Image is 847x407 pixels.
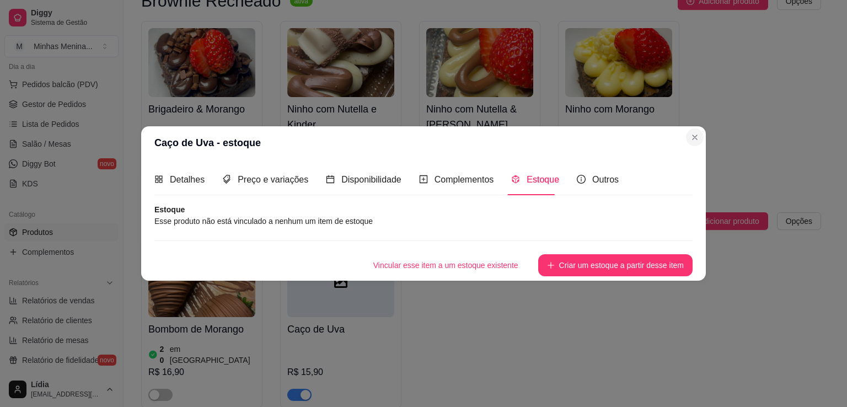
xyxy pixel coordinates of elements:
[238,175,308,184] span: Preço e variações
[222,175,231,184] span: tags
[341,175,401,184] span: Disponibilidade
[326,175,335,184] span: calendar
[577,175,586,184] span: info-circle
[527,175,559,184] span: Estoque
[592,175,619,184] span: Outros
[547,261,555,269] span: plus
[538,254,693,276] button: plusCriar um estoque a partir desse item
[435,175,494,184] span: Complementos
[511,175,520,184] span: code-sandbox
[686,128,704,146] button: Close
[141,126,706,159] header: Caço de Uva - estoque
[154,215,693,227] article: Esse produto não está vinculado a nenhum um item de estoque
[170,175,205,184] span: Detalhes
[364,254,527,276] button: Vincular esse item a um estoque existente
[154,175,163,184] span: appstore
[154,204,693,215] article: Estoque
[419,175,428,184] span: plus-square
